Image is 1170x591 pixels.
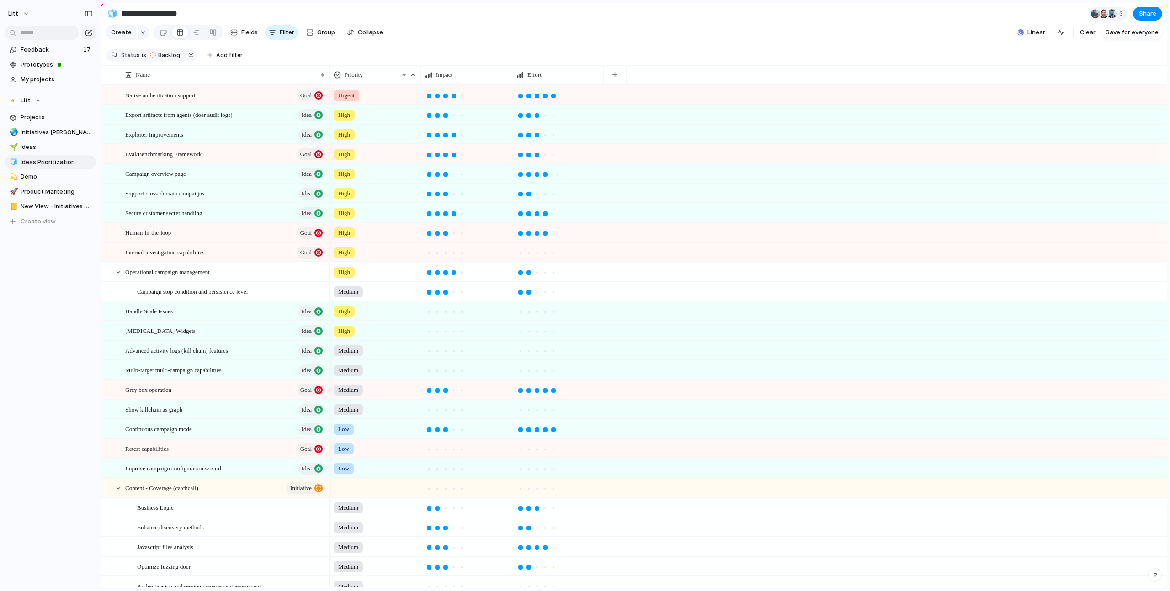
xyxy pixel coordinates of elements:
span: Create [111,28,132,37]
span: Feedback [21,45,80,54]
div: 🌱 [10,142,16,153]
span: Human-in-the-loop [125,227,171,237]
span: High [338,327,350,336]
span: Improve campaign configuration wizard [125,463,221,473]
span: Medium [338,562,358,571]
span: Enhance discovery methods [137,522,204,532]
div: 📒 [10,201,16,212]
span: High [338,150,350,159]
span: Campaign overview page [125,168,186,179]
div: 🌱Ideas [5,140,96,154]
button: 🚀 [8,187,17,196]
span: Goal [300,227,312,239]
span: Medium [338,346,358,355]
button: Fields [227,25,261,40]
span: Business Logic [137,502,174,512]
span: Litt [21,96,31,105]
span: Ideas [21,142,93,152]
span: Group [317,28,335,37]
span: High [338,169,350,179]
span: Idea [302,187,312,200]
span: Optimize fuzzing doer [137,561,191,571]
button: Clear [1076,25,1099,40]
button: 🌏 [8,128,17,137]
span: Handle Scale Issues [125,306,173,316]
span: Secure customer secret handling [125,207,202,218]
span: Create view [21,217,56,226]
button: Idea [298,404,325,416]
a: 🚀Product Marketing [5,185,96,199]
span: Low [338,444,349,454]
span: Impact [436,70,452,79]
div: 📒New View - Initiatives and Goals [5,200,96,213]
button: Idea [298,188,325,200]
span: High [338,209,350,218]
span: Export artifacts from agents (doer audit logs) [125,109,233,120]
button: Idea [298,463,325,475]
span: Goal [300,246,312,259]
span: 3 [1119,9,1126,18]
span: High [338,268,350,277]
span: Filter [280,28,294,37]
span: Medium [338,385,358,395]
button: Litt [5,94,96,107]
span: Low [338,425,349,434]
span: Retest capabilities [125,443,169,454]
button: Goal [297,247,325,259]
span: Native authentication support [125,90,196,100]
span: Campaign stop condition and persistence level [137,286,248,296]
button: Litt [4,6,34,21]
span: Idea [302,403,312,416]
a: 💫Demo [5,170,96,184]
button: Idea [298,207,325,219]
button: Idea [298,345,325,357]
div: 💫 [10,172,16,182]
span: Collapse [358,28,383,37]
span: Demo [21,172,93,181]
span: Show killchain as graph [125,404,182,414]
span: Javascript files analysis [137,541,193,552]
button: Idea [298,364,325,376]
span: Clear [1080,28,1096,37]
button: Filter [265,25,298,40]
button: 🧊 [105,6,120,21]
a: Prototypes [5,58,96,72]
span: Name [136,70,150,79]
span: Linear [1027,28,1045,37]
span: Advanced activity logs (kill chain) features [125,345,228,355]
button: 📒 [8,202,17,211]
span: Grey box operation [125,384,171,395]
button: 🌱 [8,142,17,152]
button: 💫 [8,172,17,181]
button: Goal [297,384,325,396]
a: Projects [5,111,96,124]
span: Medium [338,543,358,552]
span: Idea [302,128,312,141]
button: Goal [297,227,325,239]
span: High [338,248,350,257]
span: Goal [300,384,312,396]
span: Effort [527,70,542,79]
button: Collapse [343,25,387,40]
span: My projects [21,75,93,84]
span: Medium [338,405,358,414]
span: Idea [302,109,312,121]
span: High [338,189,350,198]
div: 🌏 [10,127,16,137]
div: 🚀 [10,186,16,197]
button: Goal [297,148,325,160]
span: High [338,307,350,316]
span: Ideas Prioritization [21,158,93,167]
span: Idea [302,423,312,436]
span: [MEDICAL_DATA] Widgets [125,325,196,336]
div: 🌏Initiatives [PERSON_NAME] [5,126,96,139]
span: Eval/Benchmarking Framework [125,148,202,159]
button: initiative [287,482,325,494]
span: Operational campaign management [125,266,210,277]
span: Backlog [158,51,180,59]
span: Idea [302,305,312,318]
button: Idea [298,109,325,121]
span: Medium [338,287,358,296]
span: Product Marketing [21,187,93,196]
